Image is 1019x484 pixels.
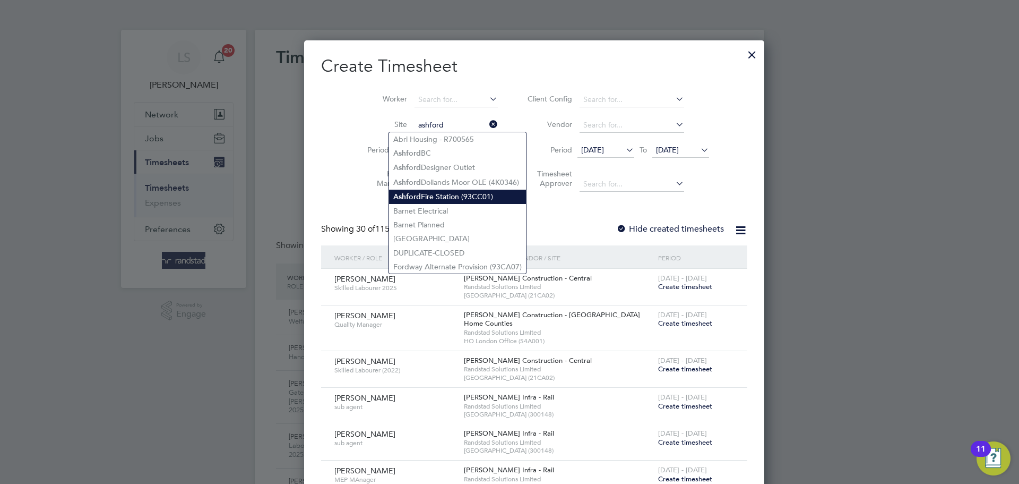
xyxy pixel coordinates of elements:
div: Worker / Role [332,245,461,270]
b: Ashford [393,192,421,201]
span: [PERSON_NAME] [334,393,395,403]
span: [PERSON_NAME] Construction - Central [464,356,592,365]
span: [PERSON_NAME] [334,466,395,475]
span: [DATE] - [DATE] [658,465,707,474]
li: BC [389,146,526,160]
li: [GEOGRAPHIC_DATA] [389,232,526,245]
span: sub agent [334,403,456,411]
label: Timesheet Approver [524,169,572,188]
label: Vendor [524,120,572,129]
input: Search for... [414,92,498,107]
span: 115 Workers [356,224,422,234]
span: [PERSON_NAME] [334,356,395,366]
span: [DATE] [656,145,679,155]
span: Randstad Solutions Limited [464,328,653,337]
input: Search for... [414,118,498,133]
span: [PERSON_NAME] [334,311,395,320]
b: Ashford [393,163,421,172]
span: [PERSON_NAME] Infra - Rail [464,429,554,438]
span: Randstad Solutions Limited [464,283,653,291]
span: 30 of [356,224,375,234]
button: Open Resource Center, 11 new notifications [977,441,1011,475]
label: Site [359,120,407,129]
li: Abri Housing - R700565 [389,132,526,146]
span: [GEOGRAPHIC_DATA] (21CA02) [464,291,653,300]
span: [PERSON_NAME] Construction - Central [464,274,592,283]
li: DUPLICATE-CLOSED [389,246,526,260]
span: To [636,143,650,157]
span: Randstad Solutions Limited [464,438,653,447]
span: [PERSON_NAME] Construction - [GEOGRAPHIC_DATA] Home Counties [464,310,640,328]
label: Worker [359,94,407,104]
li: Fordway Alternate Provision (93CA07) [389,260,526,274]
span: Create timesheet [658,438,712,447]
span: [PERSON_NAME] Infra - Rail [464,465,554,474]
label: Period [524,145,572,155]
input: Search for... [580,118,684,133]
span: Randstad Solutions Limited [464,475,653,483]
span: Skilled Labourer (2022) [334,366,456,375]
span: [PERSON_NAME] Infra - Rail [464,393,554,402]
span: [GEOGRAPHIC_DATA] (21CA02) [464,373,653,382]
span: Create timesheet [658,319,712,328]
li: Barnet Planned [389,218,526,232]
label: Hiring Manager [359,169,407,188]
b: Ashford [393,149,421,158]
span: Randstad Solutions Limited [464,402,653,411]
div: Period [655,245,737,270]
span: Quality Manager [334,320,456,329]
span: Create timesheet [658,282,712,291]
div: 11 [976,449,986,463]
span: HO London Office (54A001) [464,337,653,345]
h2: Create Timesheet [321,55,747,78]
div: Showing [321,224,425,235]
li: Barnet Electrical [389,204,526,218]
span: Create timesheet [658,474,712,483]
span: [GEOGRAPHIC_DATA] (300148) [464,410,653,419]
span: [DATE] - [DATE] [658,393,707,402]
span: [PERSON_NAME] [334,429,395,439]
span: Create timesheet [658,402,712,411]
span: sub agent [334,439,456,447]
label: Period Type [359,145,407,155]
span: [DATE] - [DATE] [658,274,707,283]
span: Randstad Solutions Limited [464,365,653,373]
input: Search for... [580,177,684,192]
span: [DATE] [581,145,604,155]
span: Skilled Labourer 2025 [334,284,456,292]
input: Search for... [580,92,684,107]
span: [DATE] - [DATE] [658,356,707,365]
b: Ashford [393,178,421,187]
label: Client Config [524,94,572,104]
span: [GEOGRAPHIC_DATA] (300148) [464,446,653,455]
span: Create timesheet [658,364,712,373]
div: Client Config / Vendor / Site [461,245,655,270]
span: [PERSON_NAME] [334,274,395,284]
li: Fire Station (93CC01) [389,190,526,204]
li: Designer Outlet [389,160,526,175]
li: Dollands Moor OLE (4K0346) [389,175,526,190]
span: [DATE] - [DATE] [658,429,707,438]
span: [DATE] - [DATE] [658,310,707,319]
span: MEP MAnager [334,475,456,484]
label: Hide created timesheets [616,224,724,234]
